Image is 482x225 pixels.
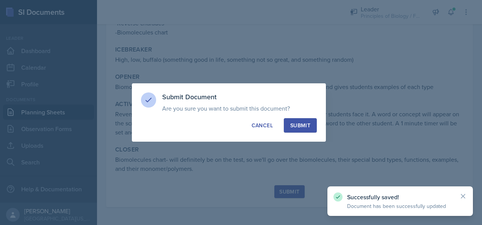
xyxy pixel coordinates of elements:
[162,92,317,102] h3: Submit Document
[347,202,453,210] p: Document has been successfully updated
[162,105,317,112] p: Are you sure you want to submit this document?
[347,193,453,201] p: Successfully saved!
[252,122,273,129] div: Cancel
[290,122,310,129] div: Submit
[245,118,279,133] button: Cancel
[284,118,317,133] button: Submit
